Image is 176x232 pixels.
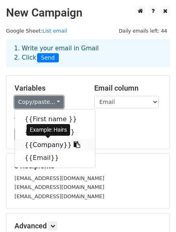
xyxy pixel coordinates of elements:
small: [EMAIL_ADDRESS][DOMAIN_NAME] [14,175,104,181]
a: List email [42,28,67,34]
small: [EMAIL_ADDRESS][DOMAIN_NAME] [14,193,104,199]
h5: Variables [14,84,82,93]
div: Example: Hairs [27,124,70,136]
a: {{Last name}} [15,126,95,139]
h2: New Campaign [6,6,170,20]
span: Daily emails left: 44 [116,27,170,35]
iframe: Chat Widget [136,193,176,232]
div: 1. Write your email in Gmail 2. Click [8,44,168,62]
small: Google Sheet: [6,28,67,34]
a: {{First name }} [15,113,95,126]
a: Copy/paste... [14,96,64,108]
span: Send [37,53,59,63]
small: [EMAIL_ADDRESS][DOMAIN_NAME] [14,184,104,190]
a: Daily emails left: 44 [116,28,170,34]
h5: Advanced [14,222,162,230]
h5: Email column [94,84,162,93]
a: {{Company}} [15,139,95,151]
a: {{Email}} [15,151,95,164]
